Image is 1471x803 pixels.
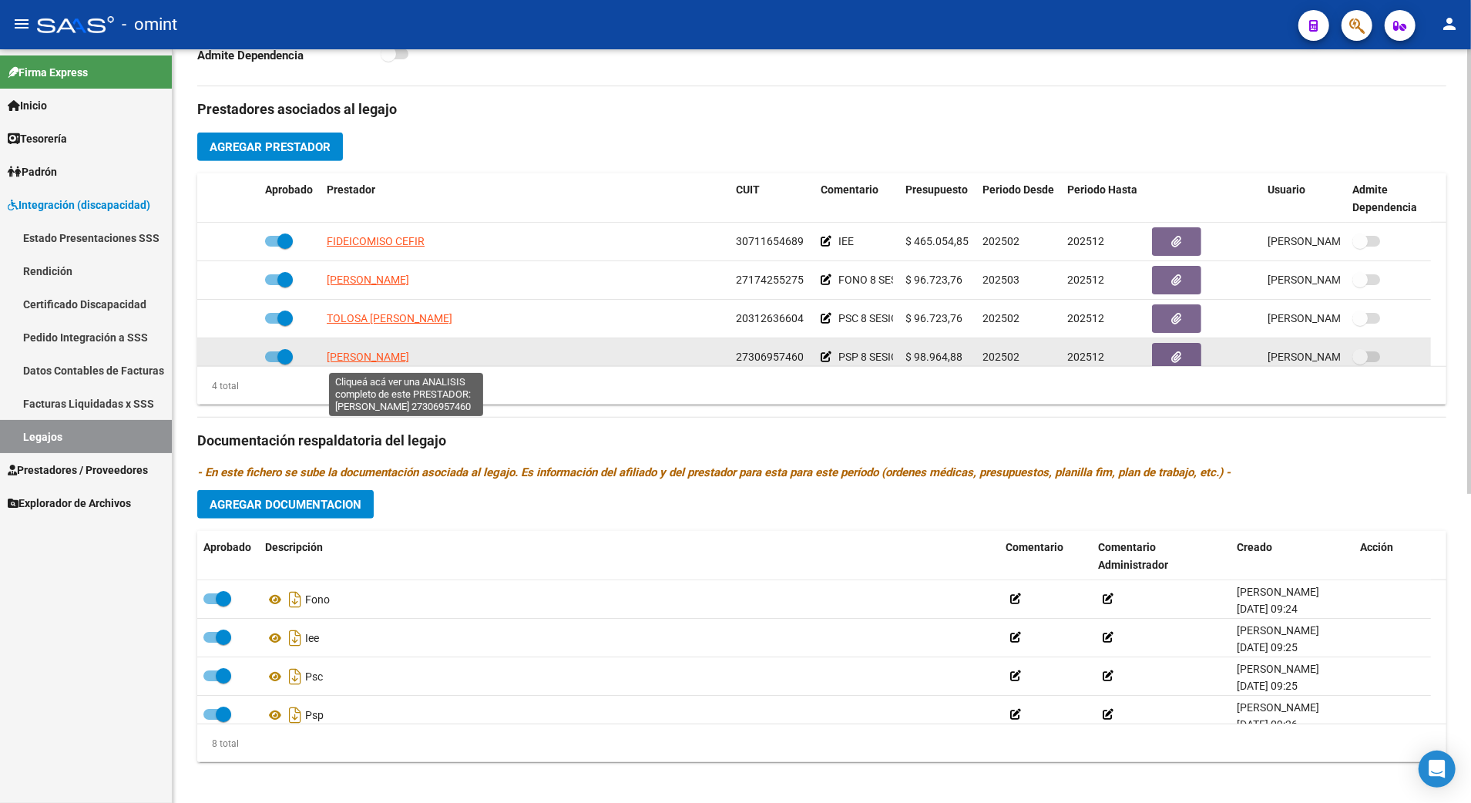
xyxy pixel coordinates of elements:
[265,703,993,727] div: Psp
[8,97,47,114] span: Inicio
[736,183,760,196] span: CUIT
[1268,312,1389,324] span: [PERSON_NAME] [DATE]
[197,99,1446,120] h3: Prestadores asociados al legajo
[203,541,251,553] span: Aprobado
[327,183,375,196] span: Prestador
[1268,274,1389,286] span: [PERSON_NAME] [DATE]
[327,274,409,286] span: [PERSON_NAME]
[838,274,928,286] span: FONO 8 SESIONES
[1061,173,1146,224] datatable-header-cell: Periodo Hasta
[899,173,976,224] datatable-header-cell: Presupuesto
[265,664,993,689] div: Psc
[321,173,730,224] datatable-header-cell: Prestador
[1237,624,1319,637] span: [PERSON_NAME]
[736,351,804,363] span: 27306957460
[1237,541,1272,553] span: Creado
[982,183,1054,196] span: Periodo Desde
[265,626,993,650] div: Iee
[1261,173,1346,224] datatable-header-cell: Usuario
[1268,351,1389,363] span: [PERSON_NAME] [DATE]
[838,312,919,324] span: PSC 8 SESIONES
[1098,541,1168,571] span: Comentario Administrador
[197,490,374,519] button: Agregar Documentacion
[1067,183,1137,196] span: Periodo Hasta
[1006,541,1063,553] span: Comentario
[210,140,331,154] span: Agregar Prestador
[736,274,804,286] span: 27174255275
[1360,541,1393,553] span: Acción
[285,703,305,727] i: Descargar documento
[8,495,131,512] span: Explorador de Archivos
[285,626,305,650] i: Descargar documento
[905,183,968,196] span: Presupuesto
[905,312,962,324] span: $ 96.723,76
[814,173,899,224] datatable-header-cell: Comentario
[265,183,313,196] span: Aprobado
[197,735,239,752] div: 8 total
[259,531,999,582] datatable-header-cell: Descripción
[730,173,814,224] datatable-header-cell: CUIT
[327,351,409,363] span: [PERSON_NAME]
[197,47,381,64] p: Admite Dependencia
[8,462,148,479] span: Prestadores / Proveedores
[8,64,88,81] span: Firma Express
[1067,235,1104,247] span: 202512
[999,531,1092,582] datatable-header-cell: Comentario
[905,274,962,286] span: $ 96.723,76
[1237,680,1298,692] span: [DATE] 09:25
[1346,173,1431,224] datatable-header-cell: Admite Dependencia
[210,498,361,512] span: Agregar Documentacion
[259,173,321,224] datatable-header-cell: Aprobado
[905,235,969,247] span: $ 465.054,85
[1237,586,1319,598] span: [PERSON_NAME]
[1268,183,1305,196] span: Usuario
[8,197,150,213] span: Integración (discapacidad)
[1268,235,1389,247] span: [PERSON_NAME] [DATE]
[197,531,259,582] datatable-header-cell: Aprobado
[1092,531,1231,582] datatable-header-cell: Comentario Administrador
[1237,701,1319,714] span: [PERSON_NAME]
[982,351,1019,363] span: 202502
[8,130,67,147] span: Tesorería
[838,351,919,363] span: PSP 8 SESIONES
[1440,15,1459,33] mat-icon: person
[285,587,305,612] i: Descargar documento
[905,351,962,363] span: $ 98.964,88
[736,235,804,247] span: 30711654689
[197,378,239,395] div: 4 total
[197,465,1231,479] i: - En este fichero se sube la documentación asociada al legajo. Es información del afiliado y del ...
[265,587,993,612] div: Fono
[1067,312,1104,324] span: 202512
[1354,531,1431,582] datatable-header-cell: Acción
[8,163,57,180] span: Padrón
[1237,603,1298,615] span: [DATE] 09:24
[285,664,305,689] i: Descargar documento
[265,541,323,553] span: Descripción
[1237,663,1319,675] span: [PERSON_NAME]
[982,312,1019,324] span: 202502
[736,312,804,324] span: 20312636604
[1352,183,1417,213] span: Admite Dependencia
[327,235,425,247] span: FIDEICOMISO CEFIR
[327,312,452,324] span: TOLOSA [PERSON_NAME]
[976,173,1061,224] datatable-header-cell: Periodo Desde
[838,235,854,247] span: IEE
[821,183,878,196] span: Comentario
[982,274,1019,286] span: 202503
[122,8,177,42] span: - omint
[1231,531,1354,582] datatable-header-cell: Creado
[1237,641,1298,653] span: [DATE] 09:25
[1419,751,1456,788] div: Open Intercom Messenger
[197,133,343,161] button: Agregar Prestador
[1237,718,1298,731] span: [DATE] 09:26
[1067,274,1104,286] span: 202512
[197,430,1446,452] h3: Documentación respaldatoria del legajo
[982,235,1019,247] span: 202502
[1067,351,1104,363] span: 202512
[12,15,31,33] mat-icon: menu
